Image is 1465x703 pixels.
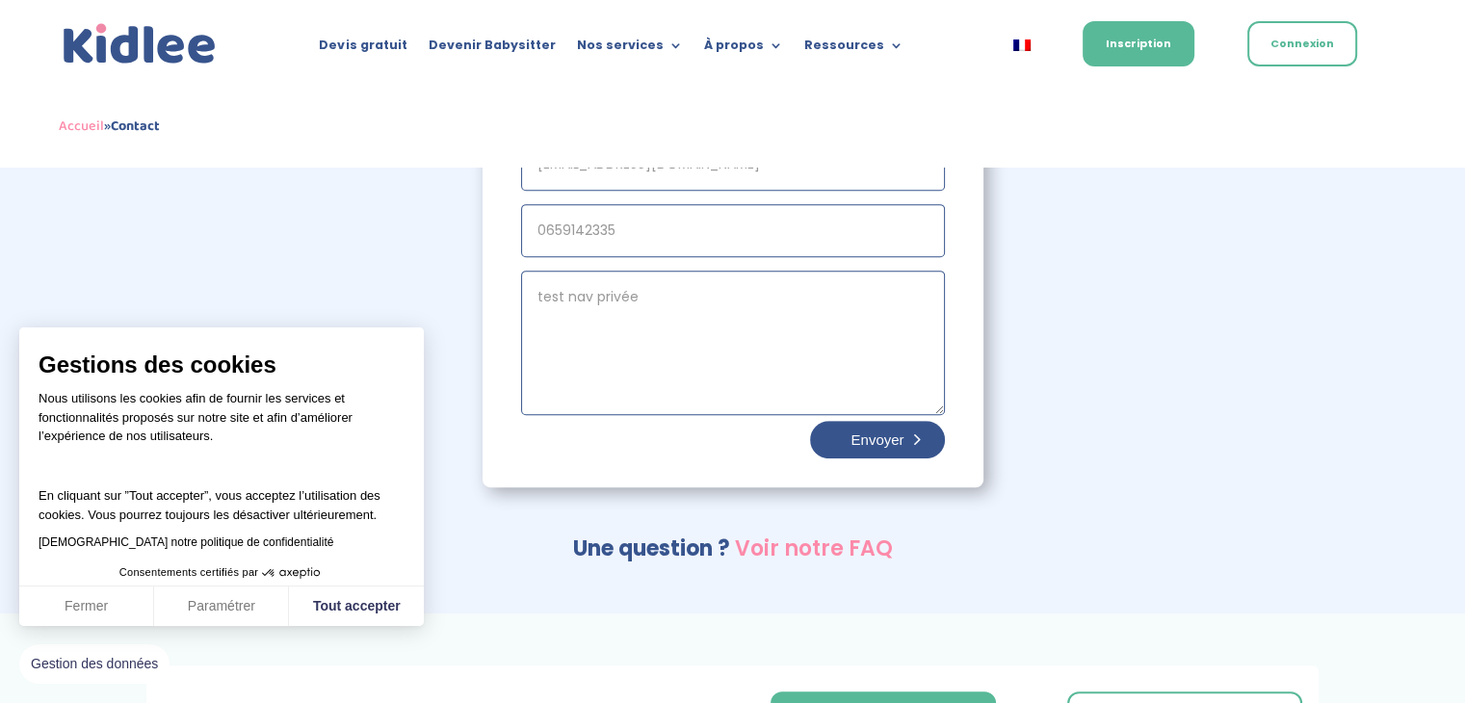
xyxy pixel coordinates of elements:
a: Devis gratuit [319,39,406,60]
strong: Contact [111,115,160,138]
p: Nous utilisons les cookies afin de fournir les services et fonctionnalités proposés sur notre sit... [39,389,405,458]
a: Devenir Babysitter [428,39,555,60]
button: Consentements certifiés par [110,560,333,586]
a: Accueil [59,115,104,138]
a: Connexion [1247,21,1357,66]
button: Fermer le widget sans consentement [19,644,170,685]
a: Ressources [803,39,903,60]
a: Nos services [576,39,682,60]
a: À propos [703,39,782,60]
svg: Axeptio [262,544,320,602]
img: logo_kidlee_bleu [59,19,221,69]
a: Voir notre FAQ [735,534,893,563]
input: Nombres acceptés uniquement. [521,204,945,257]
button: Envoyer [810,421,944,458]
button: Paramétrer [154,586,289,627]
img: Français [1013,39,1031,51]
span: Consentements certifiés par [119,567,258,578]
strong: Une question ? [573,534,730,563]
span: Gestions des cookies [39,351,405,379]
a: Kidlee Logo [59,19,221,69]
button: Tout accepter [289,586,424,627]
span: Gestion des données [31,656,158,673]
span: » [59,115,160,138]
a: [DEMOGRAPHIC_DATA] notre politique de confidentialité [39,535,333,549]
p: En cliquant sur ”Tout accepter”, vous acceptez l’utilisation des cookies. Vous pourrez toujours l... [39,468,405,525]
button: Fermer [19,586,154,627]
a: Inscription [1083,21,1194,66]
